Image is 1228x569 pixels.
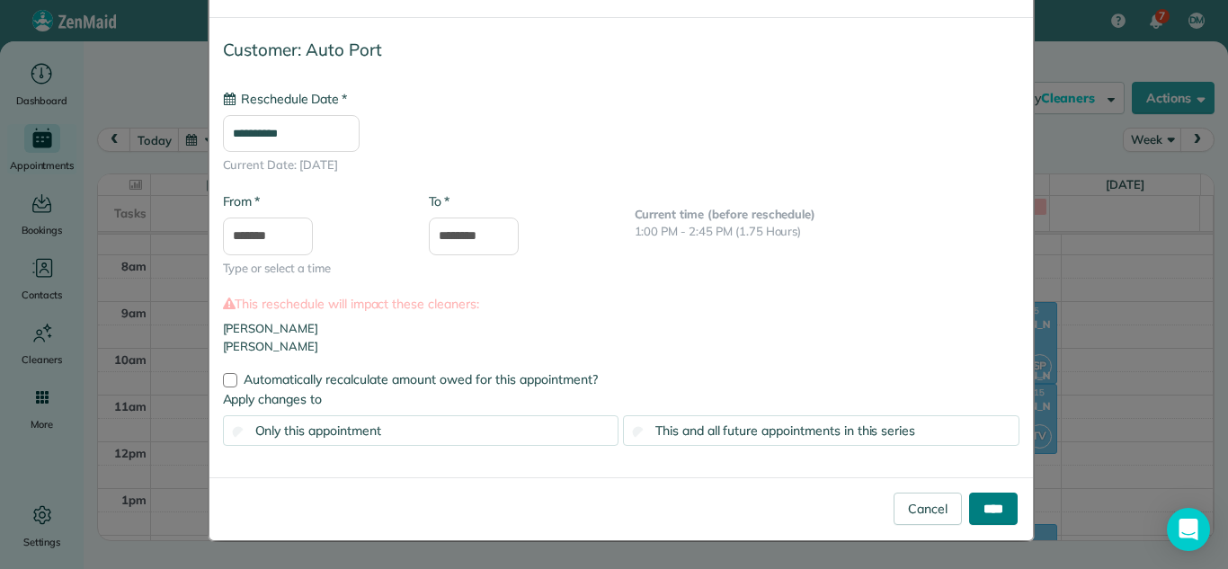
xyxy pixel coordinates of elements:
h4: Customer: Auto Port [223,40,1019,59]
span: This and all future appointments in this series [655,422,915,439]
input: Only this appointment [232,427,244,439]
label: Reschedule Date [223,90,347,108]
span: Automatically recalculate amount owed for this appointment? [244,371,598,387]
li: [PERSON_NAME] [223,320,1019,338]
label: This reschedule will impact these cleaners: [223,295,1019,313]
span: Current Date: [DATE] [223,156,1019,174]
b: Current time (before reschedule) [635,207,816,221]
label: To [429,192,449,210]
span: Type or select a time [223,260,402,278]
label: From [223,192,260,210]
a: Cancel [894,493,962,525]
div: Open Intercom Messenger [1167,508,1210,551]
li: [PERSON_NAME] [223,338,1019,356]
input: This and all future appointments in this series [633,427,645,439]
span: Only this appointment [255,422,381,439]
label: Apply changes to [223,390,1019,408]
p: 1:00 PM - 2:45 PM (1.75 Hours) [635,223,1019,241]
